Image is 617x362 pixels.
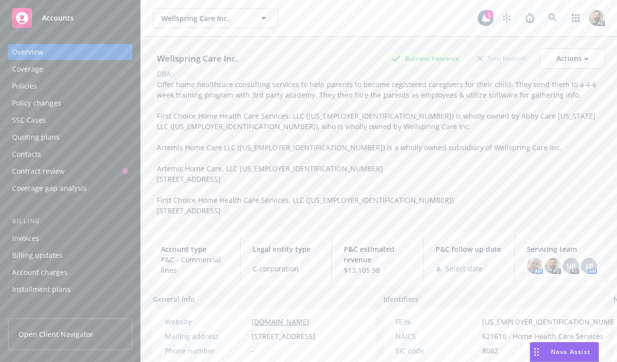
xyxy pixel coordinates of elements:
[12,129,60,145] div: Quoting plans
[12,44,43,60] div: Overview
[253,244,320,254] span: Legal entity type
[8,4,132,32] a: Accounts
[12,112,46,128] div: SSC Cases
[12,247,63,263] div: Billing updates
[157,80,598,215] span: Offer home healthcare consulting services to help parents to become registered caregivers for the...
[12,163,65,179] div: Contract review
[387,52,464,65] div: Business Insurance
[395,316,478,327] div: FEIN
[472,52,532,65] div: Total Rewards
[8,264,132,280] a: Account charges
[8,247,132,263] a: Billing updates
[165,316,248,327] div: Website
[8,129,132,145] a: Quoting plans
[383,294,419,304] span: Identifiers
[8,216,132,226] div: Billing
[589,10,605,26] img: photo
[395,331,478,341] div: NAICS
[446,263,483,274] span: Select date
[436,244,503,254] span: P&C follow up date
[8,78,132,94] a: Policies
[165,345,248,356] div: Phone number
[12,78,37,94] div: Policies
[8,163,132,179] a: Contract review
[395,345,478,356] div: SIC code
[566,8,586,28] a: Switch app
[12,230,39,246] div: Invoices
[530,342,599,362] button: Nova Assist
[12,95,61,111] div: Policy changes
[19,329,93,339] span: Open Client Navigator
[42,14,74,22] span: Accounts
[551,347,590,356] span: Nova Assist
[520,8,540,28] a: Report a Bug
[8,146,132,162] a: Contacts
[12,281,71,297] div: Installment plans
[153,294,195,304] span: General info
[527,244,597,254] span: Servicing team
[530,342,543,361] div: Drag to move
[482,331,603,341] span: 621610 - Home Health Care Services
[12,146,41,162] div: Contacts
[161,244,228,254] span: Account type
[556,49,588,68] div: Actions
[165,331,248,341] div: Mailing address
[8,281,132,297] a: Installment plans
[540,49,605,69] button: Actions
[527,258,543,274] img: photo
[252,317,309,326] a: [DOMAIN_NAME]
[566,261,576,271] span: NP
[153,52,242,65] div: Wellspring Care Inc.
[12,180,87,196] div: Coverage gap analysis
[161,13,248,24] span: Wellspring Care Inc.
[485,10,494,19] div: 1
[252,345,254,356] span: -
[8,180,132,196] a: Coverage gap analysis
[8,44,132,60] a: Overview
[8,230,132,246] a: Invoices
[344,265,411,275] span: $13,105.98
[153,8,278,28] button: Wellspring Care Inc.
[8,112,132,128] a: SSC Cases
[497,8,517,28] a: Stop snowing
[8,95,132,111] a: Policy changes
[252,331,315,341] span: [STREET_ADDRESS]
[12,61,43,77] div: Coverage
[344,244,411,265] span: P&C estimated revenue
[157,69,175,79] div: DBA: -
[12,264,68,280] div: Account charges
[161,254,228,275] span: P&C - Commercial lines
[543,8,563,28] a: Search
[545,258,561,274] img: photo
[585,261,593,271] span: SP
[482,345,498,356] span: 8082
[253,263,320,274] span: C-corporation
[8,61,132,77] a: Coverage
